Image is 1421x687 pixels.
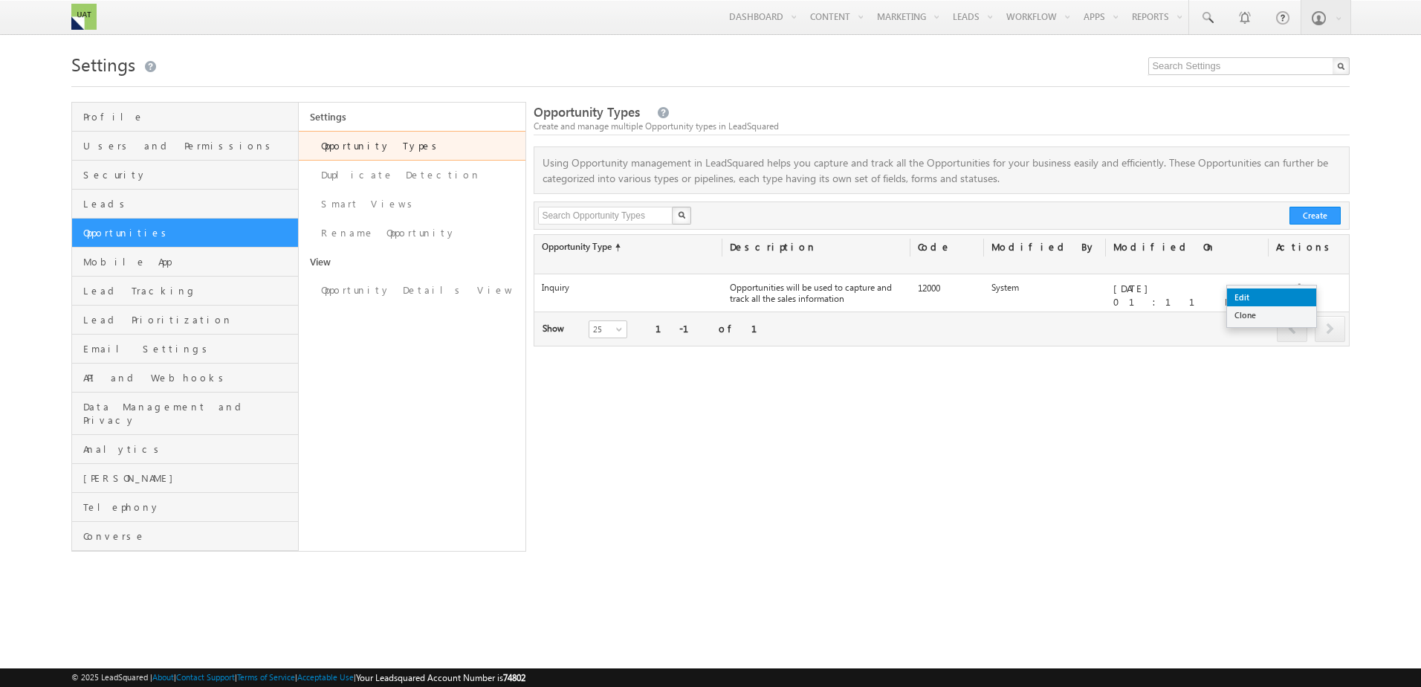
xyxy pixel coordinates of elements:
[730,282,903,304] label: Opportunities will be used to capture and track all the sales information
[1227,306,1316,324] a: Clone
[534,103,640,120] span: Opportunity Types
[71,671,525,685] span: © 2025 LeadSquared | | | | |
[71,52,135,76] span: Settings
[71,4,97,30] img: Custom Logo
[589,323,629,336] span: 25
[543,322,577,335] div: Show
[1227,288,1316,306] a: Edit
[534,120,1350,133] div: Create and manage multiple Opportunity types in LeadSquared
[72,464,298,493] a: [PERSON_NAME]
[72,190,298,219] a: Leads
[299,131,525,161] a: Opportunity Types
[503,672,525,683] span: 74802
[83,226,294,239] span: Opportunities
[72,435,298,464] a: Analytics
[72,306,298,335] a: Lead Prioritization
[910,235,984,260] div: Code
[299,103,525,131] a: Settings
[152,672,174,682] a: About
[984,235,1106,274] div: Modified By
[538,207,674,225] input: Search Opportunity Types
[176,672,235,682] a: Contact Support
[1148,57,1350,75] input: Search Settings
[83,400,294,427] span: Data Management and Privacy
[72,161,298,190] a: Security
[83,255,294,268] span: Mobile App
[656,322,775,335] div: 1-1 of 1
[1289,207,1341,225] button: Create
[83,529,294,543] span: Converse
[83,442,294,456] span: Analytics
[72,522,298,551] a: Converse
[83,284,294,297] span: Lead Tracking
[678,211,685,219] img: Search
[72,248,298,277] a: Mobile App
[83,371,294,384] span: API and Webhooks
[237,672,295,682] a: Terms of Service
[534,155,1349,186] p: Using Opportunity management in LeadSquared helps you capture and track all the Opportunities for...
[1106,281,1269,309] div: [DATE] 01:11 PM
[299,248,525,276] a: View
[83,139,294,152] span: Users and Permissions
[589,320,627,338] a: 25
[356,672,525,683] span: Your Leadsquared Account Number is
[72,335,298,364] a: Email Settings
[299,161,525,190] a: Duplicate Detection
[72,393,298,435] a: Data Management and Privacy
[72,277,298,306] a: Lead Tracking
[83,313,294,326] span: Lead Prioritization
[1269,235,1318,260] div: Actions
[83,342,294,355] span: Email Settings
[542,282,569,293] label: Inquiry
[83,500,294,514] span: Telephony
[72,364,298,393] a: API and Webhooks
[299,219,525,248] a: Rename Opportunity
[83,471,294,485] span: [PERSON_NAME]
[83,197,294,210] span: Leads
[72,493,298,522] a: Telephony
[72,219,298,248] a: Opportunities
[83,110,294,123] span: Profile
[542,240,715,254] label: Opportunity Type
[1106,235,1269,260] div: Modified On
[299,276,525,305] a: Opportunity Details View
[297,672,354,682] a: Acceptable Use
[299,190,525,219] a: Smart Views
[83,168,294,181] span: Security
[991,282,1019,293] label: System
[722,235,910,260] div: Description
[72,132,298,161] a: Users and Permissions
[910,281,984,302] div: 12000
[72,103,298,132] a: Profile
